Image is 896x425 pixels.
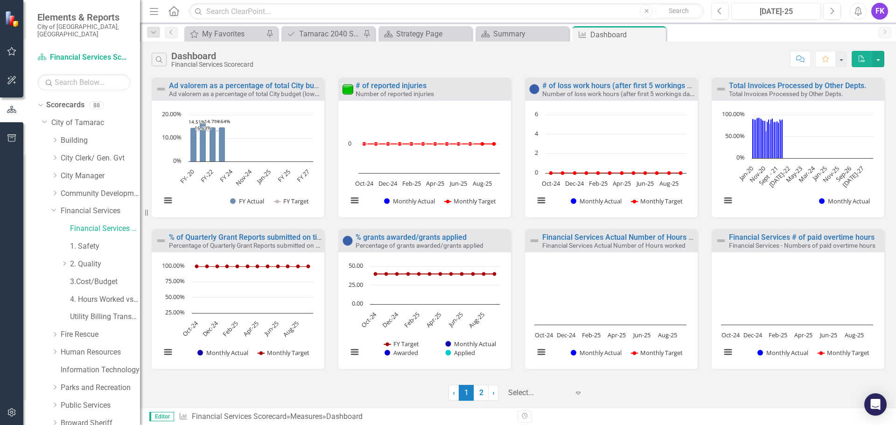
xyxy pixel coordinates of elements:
input: Search Below... [37,74,131,91]
text: Dec-24 [378,179,398,188]
text: 25.00 [349,280,363,289]
text: Apr-25 [613,179,631,188]
text: 0 [348,139,351,147]
text: Feb-25 [221,319,240,338]
text: Sept - 21 [757,164,780,187]
text: Jan-25 [254,167,273,186]
button: Show Awarded [385,348,418,357]
text: 100.00% [162,261,185,270]
button: Show FY Actual [230,197,264,205]
button: Show Monthly Actual [571,348,621,357]
button: View chart menu, Chart [535,346,548,359]
button: [DATE]-25 [731,3,821,20]
path: May-25, 0. Monthly Target. [445,142,449,146]
text: Aug-25 [473,179,492,188]
text: Aug-25 [467,310,486,330]
a: Public Services [61,400,140,411]
path: Aug-25, 40. FY Target. [482,272,486,276]
path: Feb-25, 0. Monthly Target. [410,142,413,146]
a: % of Quarterly Grant Reports submitted on time [169,233,328,242]
path: Dec-24, 0. Monthly Target. [386,142,390,146]
text: Aug-25 [659,179,679,188]
text: 16.63% [195,125,211,131]
text: 50.00 [349,261,363,270]
a: Financial Services Scorecard [70,223,140,234]
button: Show Monthly Target [631,197,683,205]
svg: Interactive chart [343,262,504,367]
text: Oct-24 [542,179,560,188]
path: Jun-25, 0. Monthly Target. [644,171,647,175]
text: Jun-25 [449,179,467,188]
svg: Interactive chart [530,110,691,215]
path: Jul-25, 100. Monthly Target. [286,265,290,268]
svg: Interactive chart [156,262,318,367]
text: Nov-24 [234,167,254,187]
path: Oct-24, 0. Monthly Target. [549,171,553,175]
a: % grants awarded/grants applied [356,233,467,242]
text: 14.70% [204,118,221,125]
img: Not Defined [155,235,167,246]
button: Show Monthly Target [258,348,309,357]
path: Jan-25, 0. Monthly Target. [398,142,402,146]
path: May-20, 92.90780142. Monthly Actual. [757,118,758,158]
path: Nov-24, 40. FY Target. [385,272,388,276]
path: FY-23, 14.64. FY Actual. [219,127,225,161]
text: 4 [535,129,539,138]
path: Feb-21, 90.11345219. Monthly Actual. [768,119,770,158]
path: Oct-21, 82.58785942. Monthly Actual. [778,122,779,158]
text: Jun-25 [636,179,654,188]
path: Sept - 21, 85.46255507. Monthly Actual. [777,121,778,158]
div: Double-Click to Edit [338,229,511,369]
text: 0% [173,156,182,165]
path: Jun-21, 83.01559792. Monthly Actual. [773,122,775,158]
div: Chart. Highcharts interactive chart. [530,110,693,215]
text: Jun-25 [262,319,280,338]
img: No Information [529,84,540,95]
div: Chart. Highcharts interactive chart. [716,110,880,215]
path: Jun-20, 94.18803419. Monthly Actual. [758,117,760,158]
text: [DATE]-22 [767,164,792,189]
path: May-25, 0. Monthly Target. [632,171,636,175]
text: Aug-25 [658,331,677,339]
div: 88 [89,101,104,109]
a: Utility Billing Transactional Survey [70,312,140,322]
img: Not Defined [715,84,727,95]
a: Tamarac 2040 Strategic Plan - Departmental Action Plan [284,28,361,40]
g: Monthly Actual, series 1 of 2. Bar series with 12 bars. [362,115,495,144]
svg: Interactive chart [716,110,878,215]
text: 50.00% [725,132,745,140]
img: No Information [342,235,353,246]
a: Information Technology [61,365,140,376]
text: Feb-25 [402,310,421,329]
a: # of reported injuries [356,81,427,90]
small: Percentage of Quarterly Grant Reports submitted on time [169,241,328,250]
text: Oct-24 [359,310,378,329]
text: Aug-25 [845,331,864,339]
text: 14.51% [189,118,205,125]
text: Oct-24 [535,331,553,339]
path: Apr-25, 100. Monthly Target. [256,265,259,268]
text: Mar-24 [797,164,817,184]
button: FK [871,3,888,20]
span: › [492,388,495,397]
text: 6 [535,110,538,118]
a: Total Invoices Processed by Other Depts. [729,81,867,90]
text: Apr-25 [241,319,260,338]
small: Percentage of grants awarded/grants applied [356,242,483,249]
text: Feb-25 [589,179,608,188]
small: Financial Services Actual Number of Hours worked [542,242,686,249]
text: 25.00% [165,308,185,316]
div: Financial Services Scorecard [171,61,253,68]
g: FY Actual, series 1 of 2. Bar series with 13 bars. [190,115,309,162]
button: Show FY Target [384,340,420,348]
button: Show Monthly Actual [384,197,434,205]
div: Chart. Highcharts interactive chart. [343,110,506,215]
path: Apr-25, 0. Monthly Target. [434,142,437,146]
span: Editor [149,412,174,421]
text: Jan-20 [736,164,755,183]
path: Aug-25, 0. Monthly Target. [667,171,671,175]
img: Meets or exceeds target [342,84,353,95]
text: Feb-25 [582,331,601,339]
text: Apr-25 [424,310,443,329]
